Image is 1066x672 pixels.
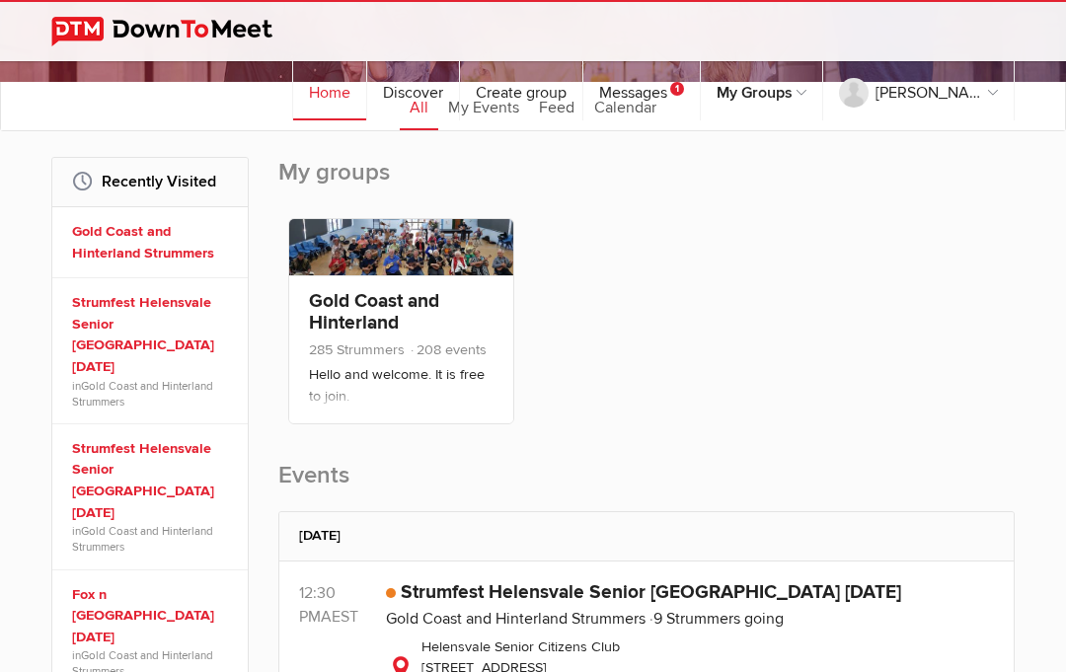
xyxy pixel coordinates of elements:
h2: My groups [278,157,1015,208]
a: Gold Coast and Hinterland Strummers [72,379,213,409]
a: Create group [460,61,582,120]
a: Gold Coast and Hinterland Strummers [72,221,234,263]
a: Discover [367,61,459,120]
span: 9 Strummers going [649,609,784,629]
span: 285 Strummers [309,341,405,358]
h2: Events [278,460,1015,511]
a: Home [293,61,366,120]
a: Gold Coast and Hinterland Strummers [309,289,439,356]
a: Strumfest Helensvale Senior [GEOGRAPHIC_DATA] [DATE] [72,292,234,377]
a: Strumfest Helensvale Senior [GEOGRAPHIC_DATA] [DATE] [401,580,901,604]
img: DownToMeet [51,17,303,46]
a: Strumfest Helensvale Senior [GEOGRAPHIC_DATA] [DATE] [72,438,234,523]
span: 1 [670,82,684,96]
a: Fox n [GEOGRAPHIC_DATA] [DATE] [72,584,234,648]
a: Gold Coast and Hinterland Strummers [386,609,646,629]
span: Australia/Brisbane [321,607,358,627]
span: in [72,378,234,410]
div: 12:30 PM [299,581,386,629]
h2: Recently Visited [72,158,228,205]
a: [PERSON_NAME] [823,61,1014,120]
a: Gold Coast and Hinterland Strummers [72,524,213,554]
span: 208 events [409,341,487,358]
span: in [72,523,234,555]
p: Hello and welcome. It is free to join. Events are "announced" with invitations sent out to member... [309,364,494,463]
a: Messages1 [583,61,700,120]
h2: [DATE] [299,512,994,560]
a: My Groups [701,61,822,120]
